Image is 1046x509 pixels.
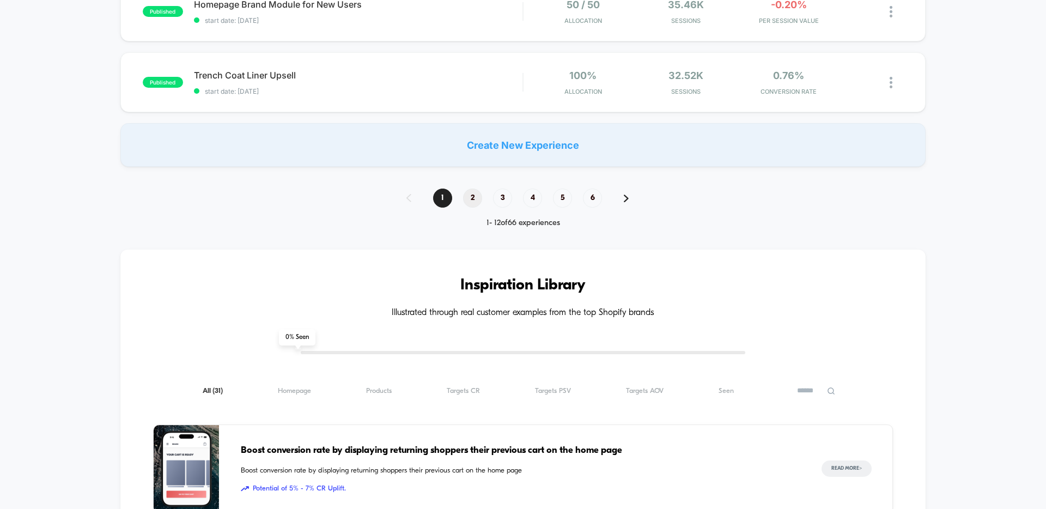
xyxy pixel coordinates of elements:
img: close [890,77,892,88]
span: Trench Coat Liner Upsell [194,70,522,81]
div: 1 - 12 of 66 experiences [396,219,650,228]
span: 4 [523,189,542,208]
span: Potential of 5% - 7% CR Uplift. [241,483,800,494]
span: Targets CR [447,387,480,395]
span: published [143,77,183,88]
span: Sessions [637,88,735,95]
span: Allocation [564,88,602,95]
span: CONVERSION RATE [740,88,837,95]
span: Products [366,387,392,395]
span: 0.76% [773,70,804,81]
h3: Inspiration Library [153,277,893,294]
span: Homepage [278,387,311,395]
img: pagination forward [624,195,629,202]
span: 1 [433,189,452,208]
div: Create New Experience [120,123,926,167]
span: All [203,387,223,395]
span: start date: [DATE] [194,16,522,25]
span: 2 [463,189,482,208]
span: start date: [DATE] [194,87,522,95]
span: Targets PSV [535,387,571,395]
span: Allocation [564,17,602,25]
span: Boost conversion rate by displaying returning shoppers their previous cart on the home page [241,444,800,458]
span: Seen [719,387,734,395]
span: PER SESSION VALUE [740,17,837,25]
span: published [143,6,183,17]
h4: Illustrated through real customer examples from the top Shopify brands [153,308,893,318]
span: ( 31 ) [212,387,223,395]
span: 6 [583,189,602,208]
span: 3 [493,189,512,208]
button: Read More> [822,460,872,477]
span: Sessions [637,17,735,25]
span: Boost conversion rate by displaying returning shoppers their previous cart on the home page [241,465,800,476]
span: 32.52k [668,70,703,81]
span: 100% [569,70,597,81]
img: close [890,6,892,17]
span: 5 [553,189,572,208]
span: Targets AOV [626,387,664,395]
span: 0 % Seen [279,329,315,346]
